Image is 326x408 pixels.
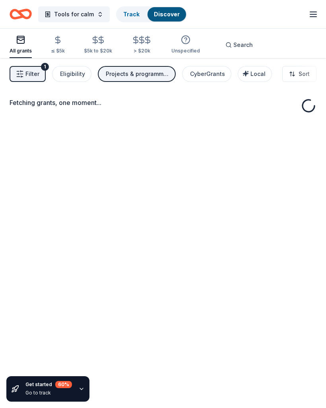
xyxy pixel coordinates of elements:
a: Discover [154,11,180,17]
button: Projects & programming, Education [98,66,176,82]
button: Search [219,37,259,53]
button: CyberGrants [182,66,231,82]
span: Tools for calm [54,10,94,19]
span: Filter [25,69,39,79]
button: Filter1 [10,66,46,82]
button: > $20k [131,32,152,58]
div: 1 [41,63,49,71]
span: Sort [299,69,310,79]
button: Sort [282,66,316,82]
div: Fetching grants, one moment... [10,98,316,107]
div: ≤ $5k [51,48,65,54]
button: Eligibility [52,66,91,82]
span: Local [250,70,266,77]
button: ≤ $5k [51,32,65,58]
button: Tools for calm [38,6,110,22]
span: Search [233,40,253,50]
button: Unspecified [171,32,200,58]
div: Unspecified [171,48,200,54]
div: Eligibility [60,69,85,79]
button: $5k to $20k [84,32,112,58]
div: $5k to $20k [84,48,112,54]
div: Go to track [25,390,72,396]
div: > $20k [131,48,152,54]
a: Track [123,11,140,17]
div: 60 % [55,381,72,388]
div: Projects & programming, Education [106,69,169,79]
div: All grants [10,48,32,54]
div: Get started [25,381,72,388]
button: All grants [10,32,32,58]
a: Home [10,5,32,23]
button: Local [238,66,272,82]
div: CyberGrants [190,69,225,79]
button: TrackDiscover [116,6,187,22]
